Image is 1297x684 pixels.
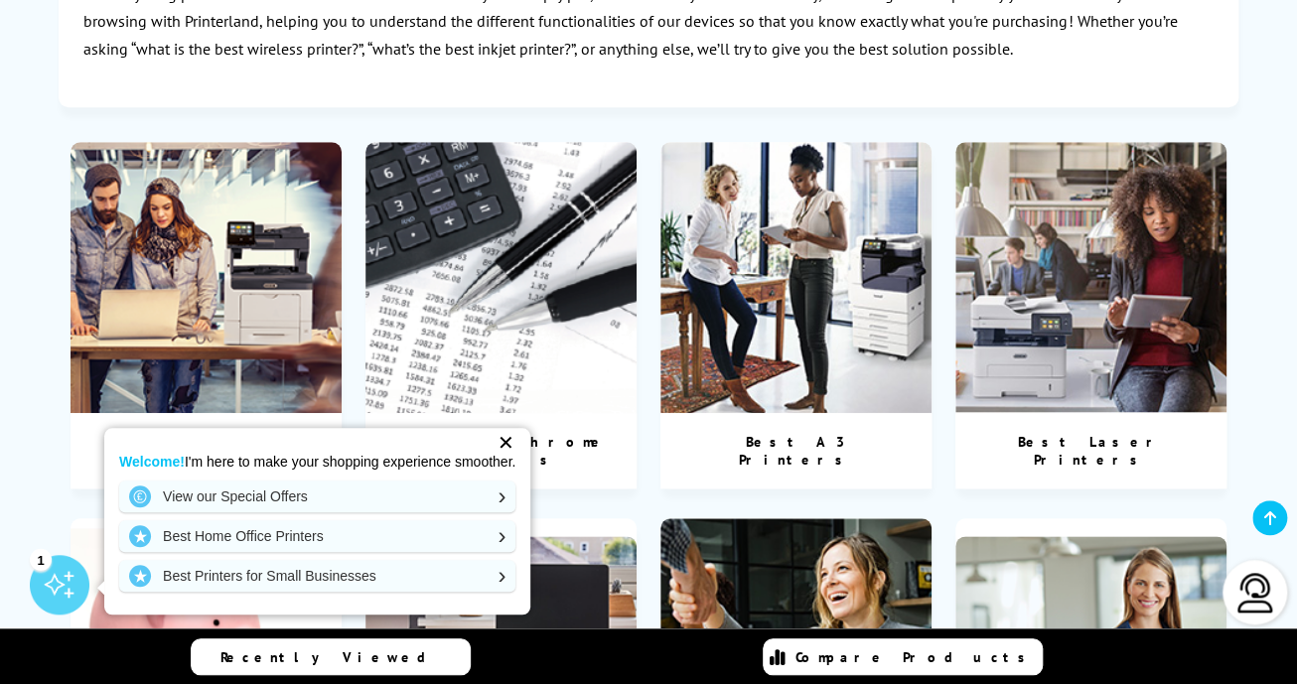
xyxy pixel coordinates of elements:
div: Best Laser Printers [955,413,1226,488]
div: Best Monochrome Printers [365,413,637,488]
strong: Welcome! [119,454,185,470]
p: I'm here to make your shopping experience smoother. [119,453,515,471]
a: Best Monochrome Printers [365,142,637,488]
a: View our Special Offers [119,480,515,512]
a: Compare Products [763,638,1043,675]
div: Best Colour Laser Printers [71,413,342,488]
img: Best Laser Printers [955,142,1226,413]
span: Recently Viewed [220,648,446,666]
img: user-headset-light.svg [1235,573,1275,613]
a: Best A3 Printers [660,142,932,488]
div: ✕ [492,429,519,457]
img: Best Monochrome Printers [365,142,637,413]
img: Best Colour Laser Printers [71,142,342,413]
img: Best A3 Printers [660,142,932,413]
a: Best Laser Printers [955,142,1226,488]
a: Recently Viewed [191,638,471,675]
div: 1 [30,548,52,570]
a: Best Printers for Small Businesses [119,560,515,592]
a: Best Home Office Printers [119,520,515,552]
span: Compare Products [795,648,1036,666]
div: Best A3 Printers [660,413,932,488]
a: Best Colour Laser Printers [71,142,342,488]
